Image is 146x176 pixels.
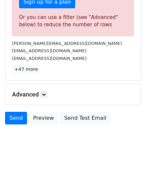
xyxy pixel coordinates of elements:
small: [EMAIL_ADDRESS][DOMAIN_NAME] [12,48,87,53]
h5: Advanced [12,91,134,98]
a: Send Test Email [60,112,111,124]
a: Preview [29,112,58,124]
small: [PERSON_NAME][EMAIL_ADDRESS][DOMAIN_NAME] [12,41,122,46]
a: Send [5,112,27,124]
small: [EMAIL_ADDRESS][DOMAIN_NAME] [12,56,87,61]
div: Or you can use a filter (see "Advanced" below) to reduce the number of rows [19,14,127,29]
a: +47 more [12,65,40,74]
